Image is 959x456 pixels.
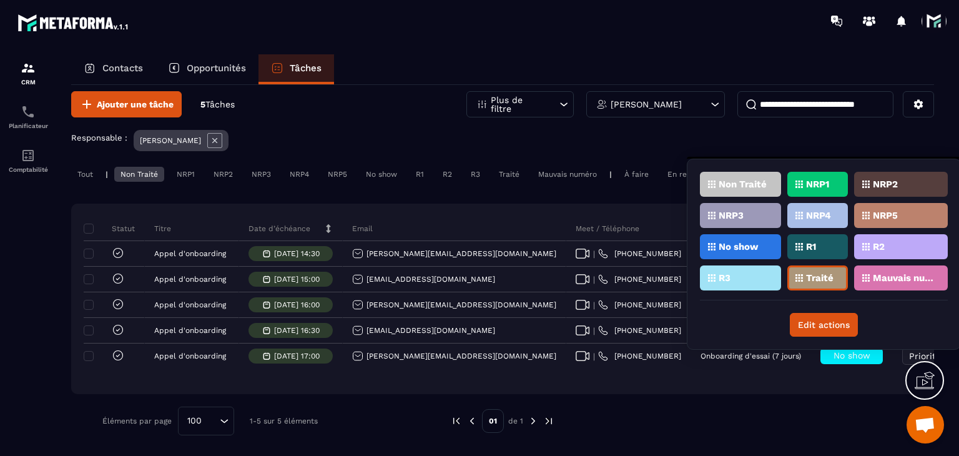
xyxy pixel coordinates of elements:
[71,167,99,182] div: Tout
[102,62,143,74] p: Contacts
[465,167,486,182] div: R3
[609,170,612,179] p: |
[154,300,226,309] p: Appel d'onboarding
[274,326,320,335] p: [DATE] 16:30
[154,352,226,360] p: Appel d'onboarding
[3,166,53,173] p: Comptabilité
[360,167,403,182] div: No show
[834,350,870,360] span: No show
[154,326,226,335] p: Appel d'onboarding
[598,249,681,259] a: [PHONE_NUMBER]
[274,300,320,309] p: [DATE] 16:00
[873,274,933,282] p: Mauvais numéro
[493,167,526,182] div: Traité
[178,407,234,435] div: Search for option
[873,242,885,251] p: R2
[274,275,320,284] p: [DATE] 15:00
[71,54,155,84] a: Contacts
[3,122,53,129] p: Planificateur
[790,313,858,337] button: Edit actions
[410,167,430,182] div: R1
[909,351,941,361] span: Priorité
[187,62,246,74] p: Opportunités
[21,61,36,76] img: formation
[170,167,201,182] div: NRP1
[206,414,217,428] input: Search for option
[806,211,831,220] p: NRP4
[207,167,239,182] div: NRP2
[102,417,172,425] p: Éléments par page
[528,415,539,427] img: next
[907,406,944,444] div: Ouvrir le chat
[618,167,655,182] div: À faire
[806,274,834,282] p: Traité
[283,167,315,182] div: NRP4
[3,51,53,95] a: formationformationCRM
[576,224,639,234] p: Meet / Téléphone
[258,54,334,84] a: Tâches
[466,415,478,427] img: prev
[719,242,759,251] p: No show
[451,415,462,427] img: prev
[491,96,546,113] p: Plus de filtre
[806,242,816,251] p: R1
[593,352,595,361] span: |
[3,95,53,139] a: schedulerschedulerPlanificateur
[508,416,523,426] p: de 1
[598,300,681,310] a: [PHONE_NUMBER]
[154,224,171,234] p: Titre
[106,170,108,179] p: |
[611,100,682,109] p: [PERSON_NAME]
[701,352,801,360] p: Onboarding d'essai (7 jours)
[3,79,53,86] p: CRM
[719,211,744,220] p: NRP3
[154,249,226,258] p: Appel d'onboarding
[97,98,174,111] span: Ajouter une tâche
[806,180,829,189] p: NRP1
[543,415,554,427] img: next
[719,180,767,189] p: Non Traité
[87,224,135,234] p: Statut
[183,414,206,428] span: 100
[290,62,322,74] p: Tâches
[322,167,353,182] div: NRP5
[593,326,595,335] span: |
[593,300,595,310] span: |
[593,275,595,284] span: |
[873,211,898,220] p: NRP5
[661,167,709,182] div: En retard
[532,167,603,182] div: Mauvais numéro
[598,274,681,284] a: [PHONE_NUMBER]
[155,54,258,84] a: Opportunités
[17,11,130,34] img: logo
[3,139,53,182] a: accountantaccountantComptabilité
[140,136,201,145] p: [PERSON_NAME]
[274,352,320,360] p: [DATE] 17:00
[593,249,595,259] span: |
[114,167,164,182] div: Non Traité
[598,351,681,361] a: [PHONE_NUMBER]
[200,99,235,111] p: 5
[274,249,320,258] p: [DATE] 14:30
[71,91,182,117] button: Ajouter une tâche
[154,275,226,284] p: Appel d'onboarding
[205,99,235,109] span: Tâches
[245,167,277,182] div: NRP3
[719,274,730,282] p: R3
[21,104,36,119] img: scheduler
[352,224,373,234] p: Email
[248,224,310,234] p: Date d’échéance
[598,325,681,335] a: [PHONE_NUMBER]
[71,133,127,142] p: Responsable :
[482,409,504,433] p: 01
[250,417,318,425] p: 1-5 sur 5 éléments
[873,180,898,189] p: NRP2
[21,148,36,163] img: accountant
[436,167,458,182] div: R2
